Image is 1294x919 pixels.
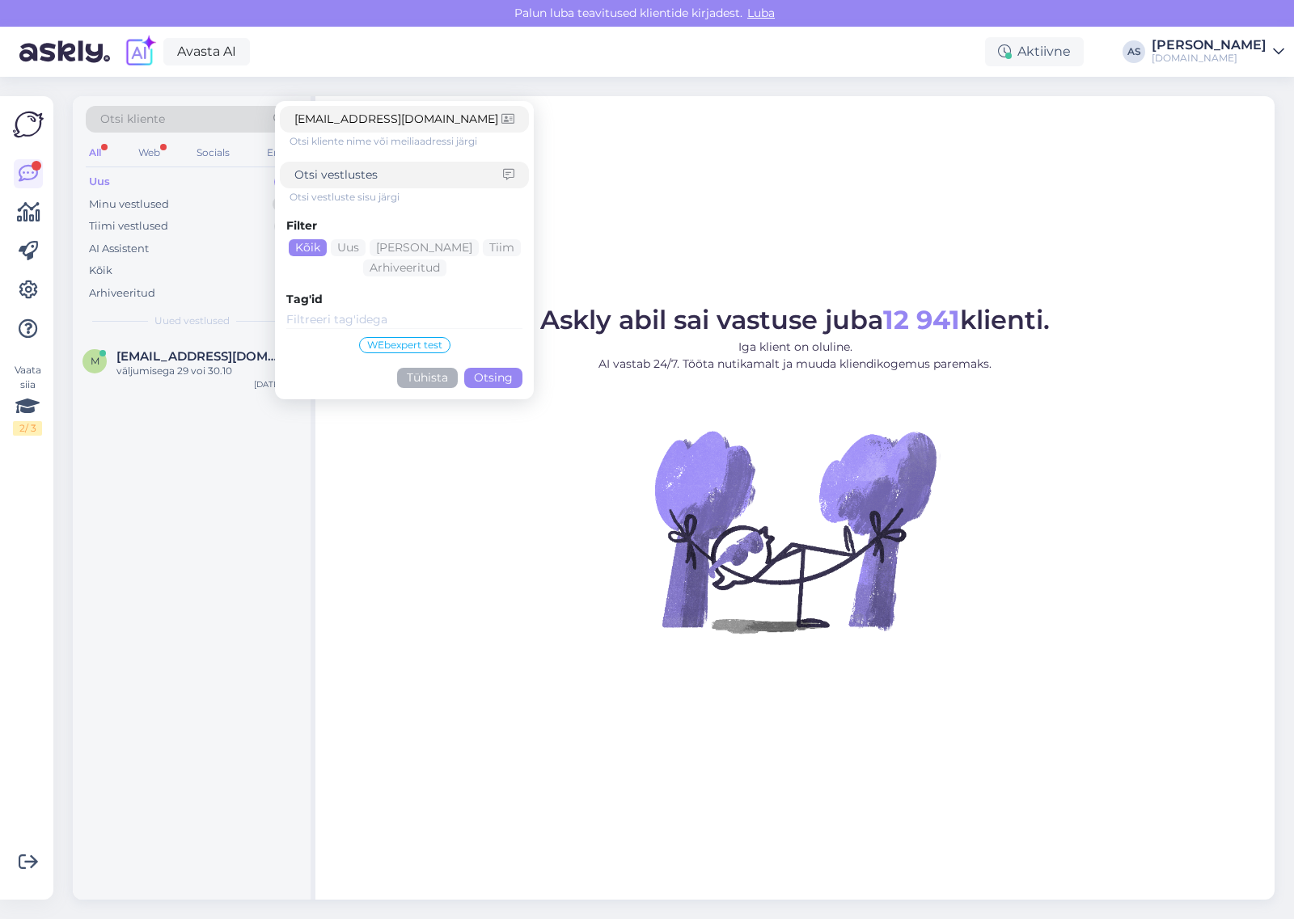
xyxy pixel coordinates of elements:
[154,314,230,328] span: Uued vestlused
[649,386,941,677] img: No Chat active
[286,291,522,308] div: Tag'id
[1152,52,1267,65] div: [DOMAIN_NAME]
[89,241,149,257] div: AI Assistent
[89,285,155,301] div: Arhiveeritud
[116,349,285,364] span: mariatammeorg@hotmail.com
[135,142,163,163] div: Web
[294,167,503,183] input: Otsi vestlustes
[86,142,104,163] div: All
[193,142,233,163] div: Socials
[274,218,294,234] div: 1
[294,111,501,128] input: Otsi kliente
[742,6,780,20] span: Luba
[1152,39,1267,52] div: [PERSON_NAME]
[89,196,169,213] div: Minu vestlused
[540,304,1050,335] span: Askly abil sai vastuse juba klienti.
[290,190,529,204] div: Otsi vestluste sisu järgi
[89,263,112,279] div: Kõik
[1123,40,1145,63] div: AS
[91,355,99,367] span: m
[163,38,250,65] a: Avasta AI
[254,378,301,390] div: [DATE] 11:14
[540,339,1050,373] p: Iga klient on oluline. AI vastab 24/7. Tööta nutikamalt ja muuda kliendikogemus paremaks.
[274,174,294,190] div: 1
[286,217,522,234] div: Filter
[985,37,1084,66] div: Aktiivne
[13,109,44,140] img: Askly Logo
[13,363,42,436] div: Vaata siia
[123,35,157,69] img: explore-ai
[89,218,168,234] div: Tiimi vestlused
[286,311,522,329] input: Filtreeri tag'idega
[116,364,301,378] div: väljumisega 29 voi 30.10
[883,304,960,335] b: 12 941
[13,421,42,436] div: 2 / 3
[273,196,294,213] div: 3
[1152,39,1284,65] a: [PERSON_NAME][DOMAIN_NAME]
[289,239,327,256] div: Kõik
[89,174,110,190] div: Uus
[290,134,529,149] div: Otsi kliente nime või meiliaadressi järgi
[264,142,298,163] div: Email
[100,111,165,128] span: Otsi kliente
